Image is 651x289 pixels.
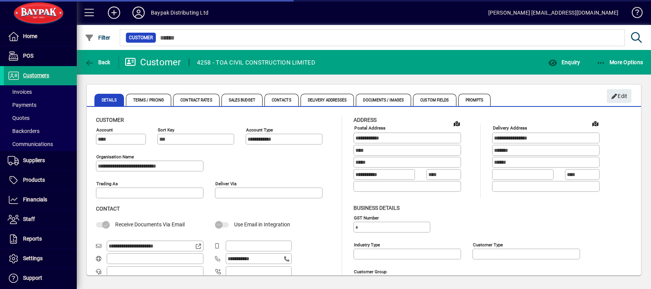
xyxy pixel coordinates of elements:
mat-label: Customer type [473,242,503,247]
span: Address [354,117,377,123]
span: More Options [596,59,643,65]
span: Use Email in Integration [234,221,290,228]
a: Reports [4,229,77,249]
span: Receive Documents Via Email [115,221,185,228]
mat-label: Organisation name [96,154,134,159]
div: Customer [125,56,181,68]
span: Terms / Pricing [126,94,172,106]
span: Customer [96,117,124,123]
button: Profile [126,6,151,20]
mat-label: Trading as [96,181,118,186]
a: Invoices [4,85,77,98]
a: Knowledge Base [626,2,641,27]
a: Support [4,269,77,288]
span: Edit [611,90,628,103]
a: POS [4,47,77,66]
a: View on map [589,117,601,130]
span: Contract Rates [173,94,219,106]
button: Edit [607,89,631,103]
button: Enquiry [546,55,582,69]
span: Customers [23,72,49,78]
span: Documents / Images [356,94,411,106]
span: Back [85,59,111,65]
mat-label: Industry type [354,242,380,247]
span: Staff [23,216,35,222]
span: Products [23,177,45,183]
mat-label: Account [96,127,113,133]
span: Financials [23,196,47,203]
app-page-header-button: Back [77,55,119,69]
div: Baypak Distributing Ltd [151,7,208,19]
button: Add [102,6,126,20]
span: Business details [354,205,400,211]
a: Home [4,27,77,46]
a: Payments [4,98,77,111]
div: 4258 - TOA CIVIL CONSTRUCTION LIMITED [197,56,315,69]
span: Suppliers [23,157,45,163]
a: View on map [451,117,463,130]
span: POS [23,53,33,59]
mat-label: GST Number [354,215,379,220]
a: Financials [4,190,77,209]
span: Payments [8,102,36,108]
a: Communications [4,138,77,151]
a: Staff [4,210,77,229]
mat-label: Account Type [246,127,273,133]
mat-label: Deliver via [215,181,236,186]
span: Backorders [8,128,40,134]
button: Filter [83,31,112,45]
button: More Options [595,55,645,69]
span: Home [23,33,37,39]
a: Suppliers [4,151,77,170]
span: Custom Fields [413,94,456,106]
span: Contacts [264,94,299,106]
span: Communications [8,141,53,147]
div: [PERSON_NAME] [EMAIL_ADDRESS][DOMAIN_NAME] [488,7,618,19]
span: Customer [129,34,153,42]
span: Quotes [8,115,30,121]
span: Support [23,275,42,281]
span: Contact [96,206,120,212]
span: Sales Budget [221,94,263,106]
span: Enquiry [548,59,580,65]
span: Delivery Addresses [301,94,354,106]
mat-label: Sort key [158,127,174,133]
span: Reports [23,236,42,242]
a: Settings [4,249,77,268]
span: Filter [85,35,111,41]
a: Quotes [4,111,77,125]
mat-label: Customer group [354,269,387,274]
span: Settings [23,255,43,261]
a: Backorders [4,125,77,138]
span: Invoices [8,89,32,95]
span: Prompts [458,94,491,106]
button: Back [83,55,112,69]
a: Products [4,171,77,190]
span: Details [94,94,124,106]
